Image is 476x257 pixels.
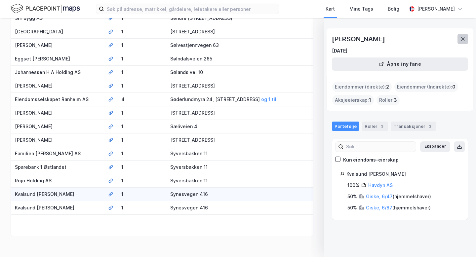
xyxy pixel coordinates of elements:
[11,147,104,161] td: Familien [PERSON_NAME] AS
[10,216,16,222] button: Upload attachment
[377,95,400,105] div: Roller :
[74,97,122,104] div: Supert! Takk for det.
[32,3,48,8] h1: Simen
[166,25,313,39] td: [STREET_ADDRESS]
[104,4,279,14] input: Søk på adresse, matrikkel, gårdeiere, leietakere eller personer
[21,216,26,222] button: Emoji picker
[6,202,127,214] textarea: Message…
[11,106,104,120] td: [PERSON_NAME]
[117,93,166,106] td: 4
[117,12,166,25] td: 1
[166,147,313,161] td: Syversbakken 11
[11,39,104,52] td: [PERSON_NAME]
[31,216,37,222] button: Gif picker
[326,5,335,13] div: Kart
[117,133,166,147] td: 1
[117,106,166,120] td: 1
[170,95,309,103] div: Søderlundmyra 24, [STREET_ADDRESS]
[11,93,104,106] td: Eiendomsselskapet Ranheim AS
[332,34,386,44] div: [PERSON_NAME]
[332,122,359,131] div: Portefølje
[117,188,166,201] td: 1
[417,5,455,13] div: [PERSON_NAME]
[11,79,104,93] td: [PERSON_NAME]
[166,161,313,174] td: Syversbakken 11
[368,182,393,188] a: Havdyn AS
[5,38,127,93] div: Simen says…
[347,193,357,201] div: 50%
[332,95,374,105] div: Aksjeeierskap :
[69,93,127,108] div: Supert! Takk for det.
[11,188,104,201] td: Kvalsund [PERSON_NAME]
[5,93,127,116] div: Marcus says…
[11,174,104,188] td: Rojo Holding AS
[366,193,431,201] div: ( hjemmelshaver )
[11,25,104,39] td: [GEOGRAPHIC_DATA]
[347,204,357,212] div: 50%
[332,82,392,92] div: Eiendommer (direkte) :
[366,194,393,199] a: Giske, 6/47
[117,174,166,188] td: 1
[349,5,373,13] div: Mine Tags
[394,82,458,92] div: Eiendommer (Indirekte) :
[11,42,103,55] div: Hei og velkommen til Newsec Maps, [PERSON_NAME]
[11,66,104,79] td: Johannessen H A Holding AS
[332,57,468,71] button: Åpne i ny fane
[5,38,108,82] div: Hei og velkommen til Newsec Maps, [PERSON_NAME]Om det er du lurer på så er det bare å ta kontakt ...
[166,133,313,147] td: [STREET_ADDRESS]
[166,12,313,25] td: Søndre [STREET_ADDRESS]
[343,142,416,152] input: Søk
[11,133,104,147] td: [PERSON_NAME]
[379,123,385,129] div: 3
[117,120,166,133] td: 1
[117,79,166,93] td: 1
[366,204,431,212] div: ( hjemmelshaver )
[166,106,313,120] td: [STREET_ADDRESS]
[366,205,392,210] a: Giske, 6/87
[117,66,166,79] td: 1
[11,120,104,133] td: [PERSON_NAME]
[394,96,397,104] span: 3
[443,225,476,257] iframe: Chat Widget
[11,58,103,78] div: Om det er du lurer på så er det bare å ta kontakt her. [DEMOGRAPHIC_DATA] fornøyelse!
[11,83,46,87] div: Simen • 12m ago
[166,174,313,188] td: Syversbakken 11
[113,214,124,224] button: Send a message…
[166,188,313,201] td: Synesvegen 416
[332,47,347,55] div: [DATE]
[117,147,166,161] td: 1
[32,8,72,15] p: Active over [DATE]
[11,3,80,15] img: logo.f888ab2527a4732fd821a326f86c7f29.svg
[343,156,399,164] div: Kun eiendoms-eierskap
[11,12,104,25] td: Shr Bygg AS
[117,161,166,174] td: 1
[166,201,313,215] td: Synesvegen 416
[117,39,166,52] td: 1
[166,120,313,133] td: Sæliveien 4
[427,123,433,129] div: 2
[391,122,436,131] div: Transaksjoner
[420,141,450,152] button: Ekspander
[166,39,313,52] td: Sølvestjønnvegen 63
[42,216,47,222] button: Start recording
[452,83,456,91] span: 0
[117,201,166,215] td: 1
[347,181,359,189] div: 100%
[362,122,388,131] div: Roller
[346,170,460,178] div: Kvalsund [PERSON_NAME]
[388,5,399,13] div: Bolig
[166,79,313,93] td: [STREET_ADDRESS]
[386,83,389,91] span: 2
[103,3,116,15] button: Home
[117,25,166,39] td: 1
[117,52,166,66] td: 1
[11,201,104,215] td: Kvalsund [PERSON_NAME]
[369,96,371,104] span: 1
[166,66,313,79] td: Sølands vei 10
[11,52,104,66] td: Eggset [PERSON_NAME]
[116,3,128,15] div: Close
[11,161,104,174] td: Sparebank 1 Østlandet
